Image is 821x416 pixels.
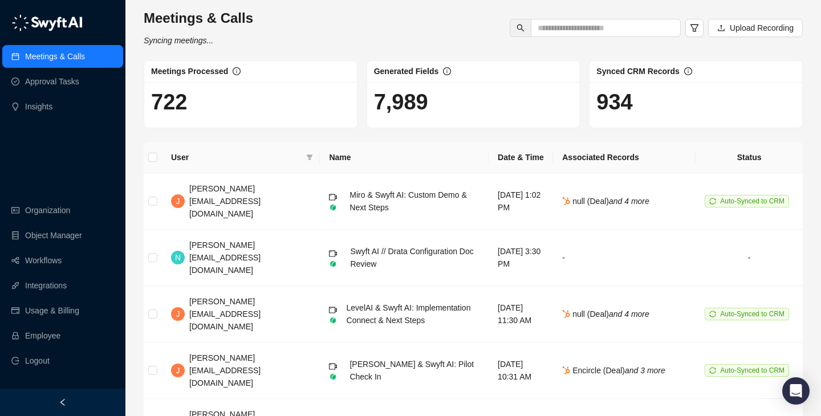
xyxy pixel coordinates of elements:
[59,398,67,406] span: left
[709,311,716,317] span: sync
[553,142,696,173] th: Associated Records
[329,362,337,370] span: video-camera
[489,230,553,286] td: [DATE] 3:30 PM
[562,197,649,206] span: null (Deal)
[176,195,180,207] span: J
[690,23,699,32] span: filter
[696,230,803,286] td: -
[151,89,350,115] h1: 722
[306,154,313,161] span: filter
[329,316,337,324] img: grain-rgTwWAhv.png
[709,198,716,205] span: sync
[517,24,525,32] span: search
[625,366,665,375] i: and 3 more
[175,251,181,264] span: N
[144,9,253,27] h3: Meetings & Calls
[489,342,553,399] td: [DATE] 10:31 AM
[443,67,451,75] span: info-circle
[329,373,337,381] img: grain-rgTwWAhv.png
[329,306,337,314] span: video-camera
[562,366,665,375] span: Encircle (Deal)
[350,247,473,268] span: Swyft AI // Drata Configuration Doc Review
[609,197,649,206] i: and 4 more
[189,240,261,275] span: [PERSON_NAME][EMAIL_ADDRESS][DOMAIN_NAME]
[696,142,803,173] th: Status
[489,173,553,230] td: [DATE] 1:02 PM
[189,184,261,218] span: [PERSON_NAME][EMAIL_ADDRESS][DOMAIN_NAME]
[171,151,302,164] span: User
[489,286,553,342] td: [DATE] 11:30 AM
[730,22,794,34] span: Upload Recording
[151,67,228,76] span: Meetings Processed
[349,190,466,212] span: Miro & Swyft AI: Custom Demo & Next Steps
[25,349,50,372] span: Logout
[25,70,79,93] a: Approval Tasks
[176,364,180,377] span: J
[25,45,85,68] a: Meetings & Calls
[25,249,62,272] a: Workflows
[720,310,785,318] span: Auto-Synced to CRM
[329,203,337,211] img: grain-rgTwWAhv.png
[708,19,803,37] button: Upload Recording
[782,377,810,405] div: Open Intercom Messenger
[11,14,83,31] img: logo-05li4sbe.png
[349,360,474,381] span: [PERSON_NAME] & Swyft AI: Pilot Check In
[374,67,439,76] span: Generated Fields
[709,367,716,374] span: sync
[11,357,19,365] span: logout
[189,297,261,331] span: [PERSON_NAME][EMAIL_ADDRESS][DOMAIN_NAME]
[347,303,471,325] span: LevelAI & Swyft AI: Implementation Connect & Next Steps
[25,299,79,322] a: Usage & Billing
[720,366,785,374] span: Auto-Synced to CRM
[609,309,649,319] i: and 4 more
[233,67,241,75] span: info-circle
[144,36,213,45] i: Syncing meetings...
[304,149,315,166] span: filter
[329,260,337,268] img: grain-rgTwWAhv.png
[553,230,696,286] td: -
[25,199,70,222] a: Organization
[320,142,489,173] th: Name
[489,142,553,173] th: Date & Time
[684,67,692,75] span: info-circle
[596,89,795,115] h1: 934
[189,353,261,388] span: [PERSON_NAME][EMAIL_ADDRESS][DOMAIN_NAME]
[25,95,52,118] a: Insights
[717,24,725,32] span: upload
[329,193,337,201] span: video-camera
[25,224,82,247] a: Object Manager
[329,250,337,258] span: video-camera
[25,274,67,297] a: Integrations
[596,67,679,76] span: Synced CRM Records
[562,309,649,319] span: null (Deal)
[720,197,785,205] span: Auto-Synced to CRM
[176,308,180,320] span: J
[374,89,573,115] h1: 7,989
[25,324,60,347] a: Employee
